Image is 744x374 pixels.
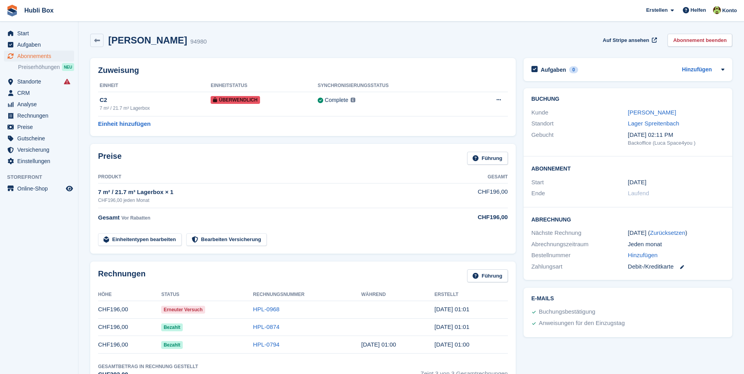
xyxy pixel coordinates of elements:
a: menu [4,122,74,133]
a: Führung [467,152,508,165]
h2: Rechnungen [98,269,146,282]
time: 2025-08-01 23:00:00 UTC [361,341,396,348]
th: Gesamt [446,171,508,183]
a: menu [4,76,74,87]
td: CHF196,00 [98,318,161,336]
a: Führung [467,269,508,282]
a: Abonnement beenden [668,34,732,47]
div: Jeden monat [628,240,724,249]
div: 7 m² / 21.7 m³ Lagerbox × 1 [98,188,446,197]
span: Laufend [628,190,649,196]
div: Ende [531,189,628,198]
td: CHF196,00 [98,336,161,354]
time: 2025-07-31 23:00:00 UTC [628,178,646,187]
a: menu [4,28,74,39]
h2: Abrechnung [531,215,724,223]
img: stora-icon-8386f47178a22dfd0bd8f6a31ec36ba5ce8667c1dd55bd0f319d3a0aa187defe.svg [6,5,18,16]
h2: Preise [98,152,122,165]
a: menu [4,39,74,50]
div: Zahlungsart [531,262,628,271]
span: Gutscheine [17,133,64,144]
div: Backoffice (Luca Space4you ) [628,139,724,147]
span: Aufgaben [17,39,64,50]
div: 0 [569,66,578,73]
div: Kunde [531,108,628,117]
i: Es sind Fehler bei der Synchronisierung von Smart-Einträgen aufgetreten [64,78,70,85]
div: Anweisungen für den Einzugstag [539,319,625,328]
h2: Abonnement [531,164,724,172]
th: Erstellt [435,289,508,301]
a: menu [4,87,74,98]
div: 94980 [190,37,207,46]
span: Online-Shop [17,183,64,194]
div: C2 [100,96,211,105]
a: Hubli Box [21,4,57,17]
div: [DATE] 02:11 PM [628,131,724,140]
div: Nächste Rechnung [531,229,628,238]
span: Einstellungen [17,156,64,167]
div: Bestellnummer [531,251,628,260]
span: Preiserhöhungen [18,64,60,71]
span: Storefront [7,173,78,181]
span: Auf Stripe ansehen [603,36,649,44]
th: Höhe [98,289,161,301]
a: menu [4,156,74,167]
h2: Buchung [531,96,724,102]
a: Lager Spreitenbach [628,120,679,127]
a: Speisekarte [4,183,74,194]
div: Standort [531,119,628,128]
div: CHF196,00 jeden Monat [98,197,446,204]
div: NEU [62,63,74,71]
h2: Aufgaben [541,66,566,73]
td: CHF196,00 [446,183,508,208]
span: Vor Rabatten [121,215,150,221]
a: menu [4,110,74,121]
a: Auf Stripe ansehen [600,34,659,47]
a: Hinzufügen [682,65,712,74]
h2: E-Mails [531,296,724,302]
th: Einheitstatus [211,80,318,92]
div: Complete [325,96,348,104]
div: CHF196,00 [446,213,508,222]
span: Preise [17,122,64,133]
a: Preiserhöhungen NEU [18,63,74,71]
td: CHF196,00 [98,301,161,318]
time: 2025-08-31 23:01:39 UTC [435,323,469,330]
div: [DATE] ( ) [628,229,724,238]
div: Debit-/Kreditkarte [628,262,724,271]
span: Bezahlt [161,323,183,331]
time: 2025-09-30 23:01:41 UTC [435,306,469,312]
a: HPL-0874 [253,323,280,330]
div: Gesamtbetrag in Rechnung gestellt [98,363,198,370]
span: Erneuter Versuch [161,306,205,314]
span: Abonnements [17,51,64,62]
div: Abrechnungszeitraum [531,240,628,249]
h2: [PERSON_NAME] [108,35,187,45]
th: Produkt [98,171,446,183]
a: HPL-0794 [253,341,280,348]
a: Einheitentypen bearbeiten [98,233,182,246]
img: Luca Space4you [713,6,721,14]
th: Status [161,289,253,301]
span: Konto [722,7,737,15]
a: Einheit hinzufügen [98,120,151,129]
a: [PERSON_NAME] [628,109,676,116]
a: Bearbeiten Versicherung [186,233,267,246]
span: CRM [17,87,64,98]
span: Bezahlt [161,341,183,349]
h2: Zuweisung [98,66,508,75]
a: HPL-0968 [253,306,280,312]
time: 2025-07-31 23:00:37 UTC [435,341,469,348]
span: Analyse [17,99,64,110]
a: Vorschau-Shop [65,184,74,193]
span: Überwendlich [211,96,260,104]
span: Gesamt [98,214,120,221]
span: Erstellen [646,6,668,14]
div: Gebucht [531,131,628,147]
div: 7 m² / 21.7 m³ Lagerbox [100,105,211,112]
a: menu [4,51,74,62]
span: Versicherung [17,144,64,155]
a: menu [4,99,74,110]
a: menu [4,144,74,155]
span: Helfen [691,6,706,14]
